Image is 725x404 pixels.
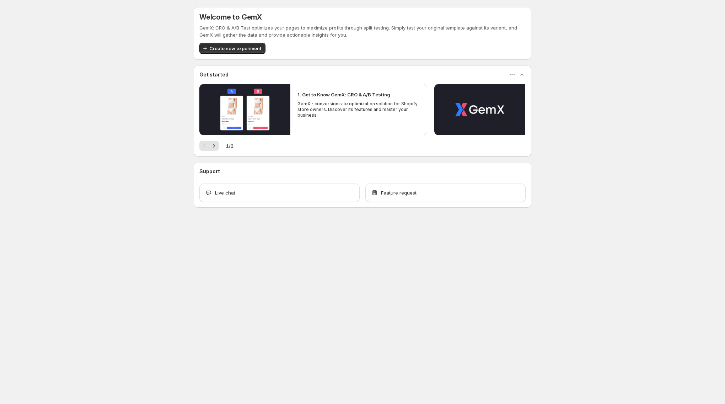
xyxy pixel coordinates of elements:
[209,141,219,151] button: Next
[215,189,235,196] span: Live chat
[297,101,420,118] p: GemX - conversion rate optimization solution for Shopify store owners. Discover its features and ...
[199,141,219,151] nav: Pagination
[199,168,220,175] h3: Support
[199,13,262,21] h5: Welcome to GemX
[434,84,525,135] button: Play video
[226,142,233,149] span: 1 / 2
[297,91,390,98] h2: 1. Get to Know GemX: CRO & A/B Testing
[199,43,265,54] button: Create new experiment
[199,71,229,78] h3: Get started
[209,45,261,52] span: Create new experiment
[199,84,290,135] button: Play video
[199,24,526,38] p: GemX: CRO & A/B Test optimizes your pages to maximize profits through split testing. Simply test ...
[381,189,417,196] span: Feature request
